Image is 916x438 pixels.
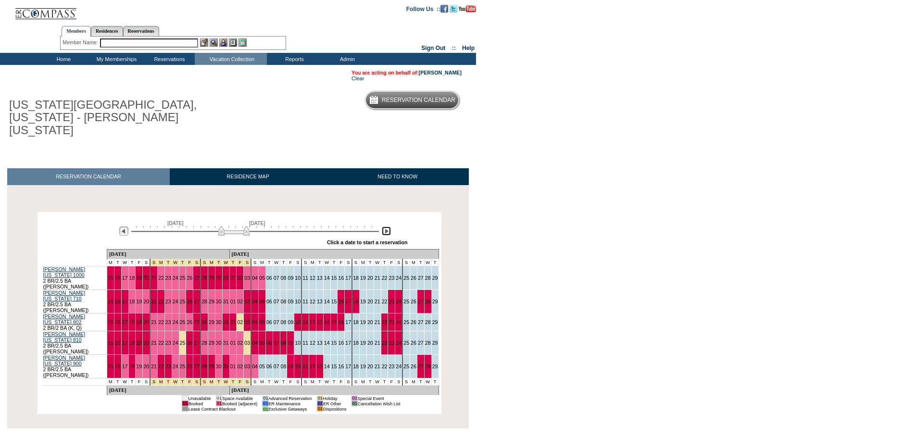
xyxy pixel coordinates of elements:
a: 10 [295,299,301,304]
a: 04 [252,363,258,369]
a: 06 [266,275,272,281]
a: 31 [223,340,229,346]
a: 28 [425,319,431,325]
a: 08 [281,275,287,281]
td: M [107,259,114,266]
a: 02 [237,363,243,369]
a: Sign Out [421,45,445,51]
a: 12 [310,299,315,304]
a: 27 [194,319,200,325]
a: 20 [143,363,149,369]
a: 25 [403,340,409,346]
span: :: [452,45,456,51]
a: 19 [360,363,366,369]
td: Christmas [179,259,186,266]
a: 13 [317,363,323,369]
a: 25 [180,275,186,281]
a: 03 [244,340,250,346]
td: New Year's [208,259,215,266]
a: 24 [396,363,402,369]
a: 22 [158,275,164,281]
a: 20 [367,340,373,346]
a: 27 [418,275,424,281]
a: 27 [194,299,200,304]
a: 08 [281,319,287,325]
td: [DATE] [229,250,439,259]
a: 14 [324,363,330,369]
a: 20 [143,319,149,325]
img: Reservations [229,38,237,47]
td: New Year's [201,259,208,266]
a: 17 [345,275,351,281]
a: 11 [302,275,308,281]
a: 31 [223,319,229,325]
a: 27 [418,363,424,369]
td: New Year's [222,259,229,266]
img: Subscribe to our YouTube Channel [459,5,476,13]
td: T [265,259,273,266]
a: 27 [194,275,200,281]
a: 10 [295,363,301,369]
a: 30 [216,275,222,281]
a: Help [462,45,475,51]
a: 22 [382,275,388,281]
a: 03 [244,275,250,281]
a: 29 [209,299,214,304]
a: 21 [151,363,157,369]
a: 15 [331,340,337,346]
a: 28 [201,299,207,304]
a: 14 [324,340,330,346]
a: 16 [338,363,344,369]
a: 08 [281,340,287,346]
a: 13 [317,275,323,281]
a: 22 [158,299,164,304]
td: Christmas [157,259,164,266]
a: [PERSON_NAME] [419,70,462,75]
a: 17 [122,319,128,325]
img: View [210,38,218,47]
a: 29 [209,319,214,325]
a: 10 [295,319,301,325]
a: 02 [237,275,243,281]
td: Christmas [150,259,157,266]
a: 25 [180,340,186,346]
td: Follow Us :: [406,5,440,13]
a: 05 [259,340,265,346]
a: 18 [353,340,359,346]
a: 23 [389,275,394,281]
a: 23 [165,319,171,325]
a: 22 [158,319,164,325]
a: 01 [230,363,236,369]
td: New Year's [237,259,244,266]
span: [DATE] [249,220,265,226]
a: 21 [375,275,380,281]
a: 24 [173,299,178,304]
a: 25 [180,319,186,325]
img: b_edit.gif [200,38,208,47]
a: 26 [411,363,416,369]
a: 28 [201,340,207,346]
a: 04 [252,299,258,304]
a: 26 [411,299,416,304]
a: 14 [324,299,330,304]
a: 16 [338,299,344,304]
a: 12 [310,363,315,369]
a: 21 [375,363,380,369]
a: 21 [151,299,157,304]
a: 21 [375,299,380,304]
a: 09 [288,340,293,346]
td: New Year's [244,259,251,266]
a: 11 [302,299,308,304]
a: 06 [266,299,272,304]
a: 26 [187,275,192,281]
a: 18 [353,275,359,281]
a: 16 [115,275,121,281]
a: 28 [201,275,207,281]
a: 02 [237,340,243,346]
td: S [143,259,150,266]
a: 03 [244,299,250,304]
a: 18 [129,319,135,325]
a: 15 [331,299,337,304]
a: 26 [411,319,416,325]
a: 03 [244,363,250,369]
